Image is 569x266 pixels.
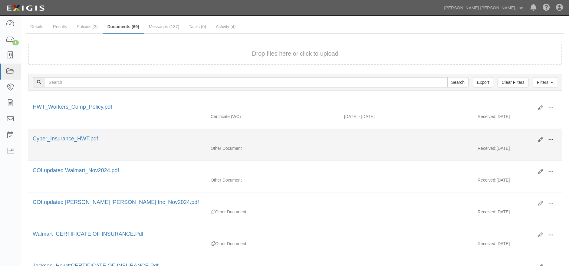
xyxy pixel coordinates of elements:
p: Received: [478,113,496,120]
div: Cyber_Insurance_HWT.pdf [33,135,534,143]
div: COI updated Walmart_Nov2024.pdf [33,167,534,175]
a: Clear Filters [498,77,528,87]
a: COI updated Walmart_Nov2024.pdf [33,167,119,173]
a: Policies (3) [72,21,102,33]
a: Tasks (0) [184,21,211,33]
a: Messages (137) [144,21,184,33]
p: Received: [478,209,496,215]
a: HWT_Workers_Comp_Policy.pdf [33,104,112,110]
a: Filters [533,77,557,87]
div: COI updated Jackson Hewitt Inc_Nov2024.pdf [33,199,534,206]
div: Other Document [206,241,340,247]
div: [DATE] [473,113,562,123]
a: Activity (4) [211,21,240,33]
div: Other Document [206,177,340,183]
a: Details [26,21,48,33]
div: Other Document [206,145,340,151]
div: Walmart_CERTIFICATE OF INSURANCE.Pdf [33,230,534,238]
div: Workers Compensation/Employers Liability [206,113,340,120]
a: COI updated [PERSON_NAME] [PERSON_NAME] Inc_Nov2024.pdf [33,199,199,205]
a: Walmart_CERTIFICATE OF INSURANCE.Pdf [33,231,143,237]
img: logo-5460c22ac91f19d4615b14bd174203de0afe785f0fc80cf4dbbc73dc1793850b.png [5,3,46,14]
div: HWT_Workers_Comp_Policy.pdf [33,103,534,111]
a: Cyber_Insurance_HWT.pdf [33,136,98,142]
div: Duplicate [212,209,215,215]
a: Results [48,21,72,33]
div: Effective 02/10/2025 - Expiration 02/10/2026 [340,113,473,120]
p: Received: [478,177,496,183]
div: Duplicate [212,241,215,247]
a: Export [473,77,493,87]
p: Received: [478,145,496,151]
div: [DATE] [473,145,562,154]
a: [PERSON_NAME] [PERSON_NAME], Inc. [441,2,527,14]
div: Other Document [206,209,340,215]
button: Drop files here or click to upload [252,49,338,58]
div: [DATE] [473,177,562,186]
div: 8 [12,40,19,45]
p: Received: [478,241,496,247]
div: [DATE] [473,241,562,250]
div: Effective - Expiration [340,241,473,241]
div: Effective - Expiration [340,145,473,146]
input: Search [447,77,469,87]
input: Search [45,77,448,87]
div: [DATE] [473,209,562,218]
a: Documents (69) [103,21,144,34]
i: Help Center - Complianz [543,4,550,11]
